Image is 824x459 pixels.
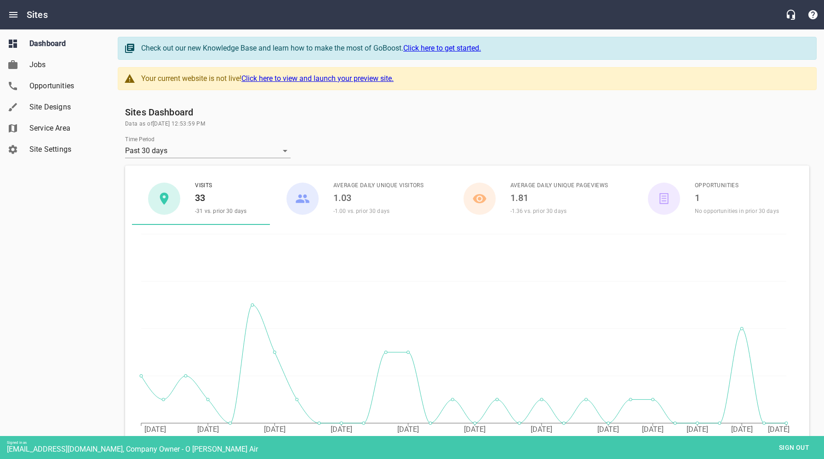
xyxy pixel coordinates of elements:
[403,44,481,52] a: Click here to get started.
[141,73,807,84] div: Your current website is not live!
[510,208,566,214] span: -1.36 vs. prior 30 days
[118,67,817,90] a: Your current website is not live!Click here to view and launch your preview site.
[29,80,99,92] span: Opportunities
[531,425,552,434] tspan: [DATE]
[2,4,24,26] button: Open drawer
[333,190,424,205] h6: 1.03
[29,59,99,70] span: Jobs
[144,425,166,434] tspan: [DATE]
[510,190,608,205] h6: 1.81
[687,425,708,434] tspan: [DATE]
[195,208,246,214] span: -31 vs. prior 30 days
[464,425,486,434] tspan: [DATE]
[195,190,246,205] h6: 33
[695,208,779,214] span: No opportunities in prior 30 days
[731,425,753,434] tspan: [DATE]
[141,43,807,54] div: Check out our new Knowledge Base and learn how to make the most of GoBoost.
[695,190,779,205] h6: 1
[695,181,779,190] span: Opportunities
[771,439,817,456] button: Sign out
[597,425,619,434] tspan: [DATE]
[29,38,99,49] span: Dashboard
[768,425,790,434] tspan: [DATE]
[125,143,291,158] div: Past 30 days
[333,208,389,214] span: -1.00 vs. prior 30 days
[333,181,424,190] span: Average Daily Unique Visitors
[29,102,99,113] span: Site Designs
[125,137,154,142] label: Time Period
[197,425,219,434] tspan: [DATE]
[642,425,664,434] tspan: [DATE]
[195,181,246,190] span: Visits
[775,442,813,453] span: Sign out
[7,441,824,445] div: Signed in as
[7,445,824,453] div: [EMAIL_ADDRESS][DOMAIN_NAME], Company Owner - O [PERSON_NAME] Air
[29,144,99,155] span: Site Settings
[264,425,286,434] tspan: [DATE]
[331,425,352,434] tspan: [DATE]
[29,123,99,134] span: Service Area
[27,7,48,22] h6: Sites
[125,105,809,120] h6: Sites Dashboard
[780,4,802,26] button: Live Chat
[241,74,394,83] a: Click here to view and launch your preview site.
[125,120,809,129] span: Data as of [DATE] 12:53:59 PM
[802,4,824,26] button: Support Portal
[510,181,608,190] span: Average Daily Unique Pageviews
[397,425,419,434] tspan: [DATE]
